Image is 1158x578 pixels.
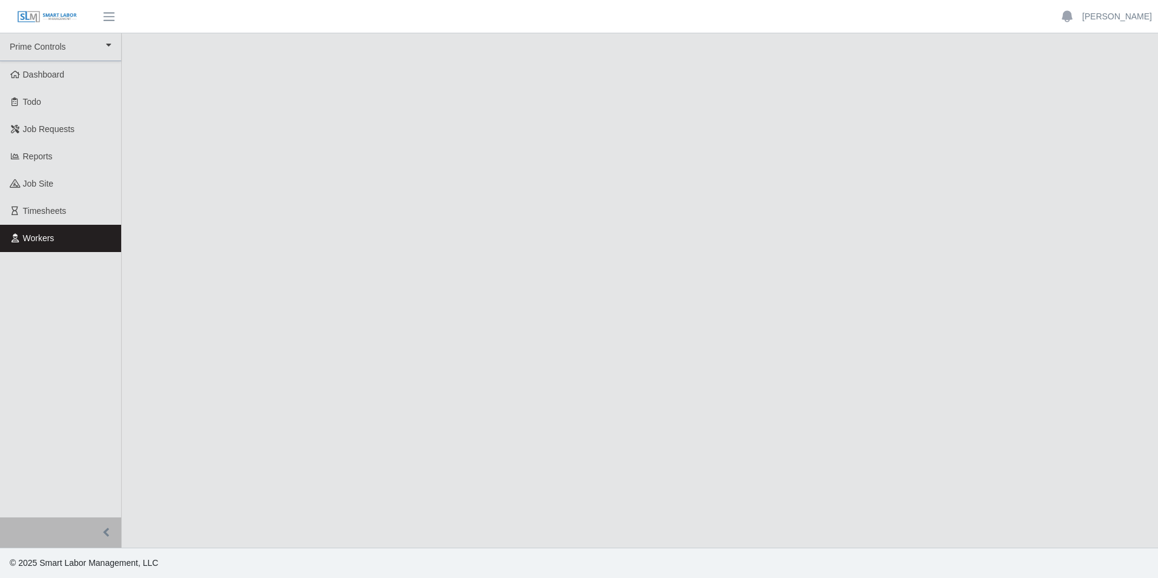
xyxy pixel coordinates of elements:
span: Todo [23,97,41,107]
span: Reports [23,151,53,161]
span: Dashboard [23,70,65,79]
a: [PERSON_NAME] [1082,10,1152,23]
span: © 2025 Smart Labor Management, LLC [10,558,158,568]
span: Job Requests [23,124,75,134]
img: SLM Logo [17,10,78,24]
span: Timesheets [23,206,67,216]
span: Workers [23,233,55,243]
span: job site [23,179,54,188]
